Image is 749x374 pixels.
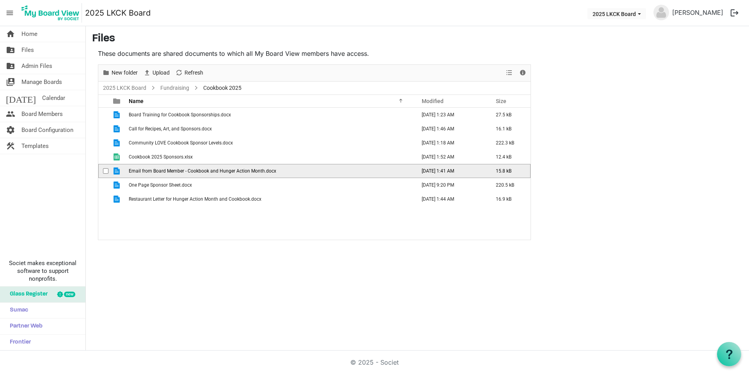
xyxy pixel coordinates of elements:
[21,58,52,74] span: Admin Files
[414,164,488,178] td: September 09, 2025 1:41 AM column header Modified
[129,196,261,202] span: Restaurant Letter for Hunger Action Month and Cookbook.docx
[503,65,516,81] div: View
[488,122,531,136] td: 16.1 kB is template cell column header Size
[6,106,15,122] span: people
[126,122,414,136] td: Call for Recipes, Art, and Sponsors.docx is template cell column header Name
[98,136,108,150] td: checkbox
[6,319,43,334] span: Partner Web
[129,168,276,174] span: Email from Board Member - Cookbook and Hunger Action Month.docx
[414,192,488,206] td: September 09, 2025 1:44 AM column header Modified
[488,108,531,122] td: 27.5 kB is template cell column header Size
[98,122,108,136] td: checkbox
[108,164,126,178] td: is template cell column header type
[172,65,206,81] div: Refresh
[152,68,170,78] span: Upload
[4,259,82,283] span: Societ makes exceptional software to support nonprofits.
[142,68,171,78] button: Upload
[21,42,34,58] span: Files
[129,182,192,188] span: One Page Sponsor Sheet.docx
[21,106,63,122] span: Board Members
[21,138,49,154] span: Templates
[6,26,15,42] span: home
[98,164,108,178] td: checkbox
[6,58,15,74] span: folder_shared
[21,26,37,42] span: Home
[129,154,193,160] span: Cookbook 2025 Sponsors.xlsx
[98,192,108,206] td: checkbox
[108,136,126,150] td: is template cell column header type
[126,136,414,150] td: Community LOVE Cookbook Sponsor Levels.docx is template cell column header Name
[126,108,414,122] td: Board Training for Cookbook Sponsorships.docx is template cell column header Name
[108,150,126,164] td: is template cell column header type
[99,65,140,81] div: New folder
[488,178,531,192] td: 220.5 kB is template cell column header Size
[129,140,233,146] span: Community LOVE Cookbook Sponsor Levels.docx
[108,108,126,122] td: is template cell column header type
[19,3,85,23] a: My Board View Logo
[6,42,15,58] span: folder_shared
[101,68,139,78] button: New folder
[98,178,108,192] td: checkbox
[21,74,62,90] span: Manage Boards
[126,178,414,192] td: One Page Sponsor Sheet.docx is template cell column header Name
[422,98,444,104] span: Modified
[101,83,148,93] a: 2025 LKCK Board
[98,108,108,122] td: checkbox
[6,122,15,138] span: settings
[108,178,126,192] td: is template cell column header type
[42,90,65,106] span: Calendar
[6,287,48,302] span: Glass Register
[98,49,531,58] p: These documents are shared documents to which all My Board View members have access.
[108,122,126,136] td: is template cell column header type
[488,136,531,150] td: 222.3 kB is template cell column header Size
[126,192,414,206] td: Restaurant Letter for Hunger Action Month and Cookbook.docx is template cell column header Name
[414,136,488,150] td: September 09, 2025 1:18 AM column header Modified
[64,292,75,297] div: new
[488,192,531,206] td: 16.9 kB is template cell column header Size
[126,150,414,164] td: Cookbook 2025 Sponsors.xlsx is template cell column header Name
[488,164,531,178] td: 15.8 kB is template cell column header Size
[414,122,488,136] td: September 09, 2025 1:46 AM column header Modified
[129,126,212,132] span: Call for Recipes, Art, and Sponsors.docx
[184,68,204,78] span: Refresh
[669,5,726,20] a: [PERSON_NAME]
[108,192,126,206] td: is template cell column header type
[726,5,743,21] button: logout
[518,68,528,78] button: Details
[504,68,514,78] button: View dropdownbutton
[350,358,399,366] a: © 2025 - Societ
[174,68,205,78] button: Refresh
[6,303,28,318] span: Sumac
[140,65,172,81] div: Upload
[414,178,488,192] td: September 16, 2025 9:20 PM column header Modified
[129,112,231,118] span: Board Training for Cookbook Sponsorships.docx
[414,108,488,122] td: September 09, 2025 1:23 AM column header Modified
[653,5,669,20] img: no-profile-picture.svg
[111,68,138,78] span: New folder
[159,83,191,93] a: Fundraising
[6,138,15,154] span: construction
[202,83,243,93] span: Cookbook 2025
[6,335,31,350] span: Frontier
[85,5,151,21] a: 2025 LKCK Board
[2,5,17,20] span: menu
[19,3,82,23] img: My Board View Logo
[414,150,488,164] td: September 09, 2025 1:52 AM column header Modified
[6,90,36,106] span: [DATE]
[92,32,743,46] h3: Files
[129,98,144,104] span: Name
[587,8,646,19] button: 2025 LKCK Board dropdownbutton
[488,150,531,164] td: 12.4 kB is template cell column header Size
[126,164,414,178] td: Email from Board Member - Cookbook and Hunger Action Month.docx is template cell column header Name
[21,122,73,138] span: Board Configuration
[516,65,529,81] div: Details
[496,98,506,104] span: Size
[98,150,108,164] td: checkbox
[6,74,15,90] span: switch_account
